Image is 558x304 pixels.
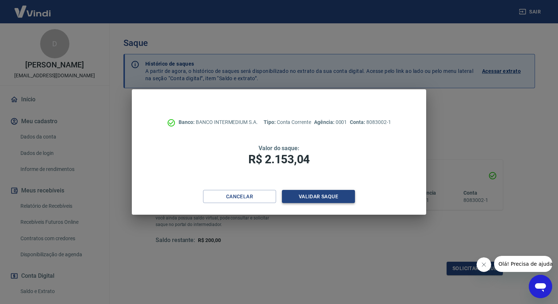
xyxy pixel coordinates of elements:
iframe: Fechar mensagem [477,257,491,272]
span: Olá! Precisa de ajuda? [4,5,61,11]
span: Agência: [314,119,336,125]
span: Conta: [350,119,366,125]
span: Banco: [179,119,196,125]
p: BANCO INTERMEDIUM S.A. [179,118,258,126]
iframe: Mensagem da empresa [494,256,552,272]
p: 8083002-1 [350,118,391,126]
p: Conta Corrente [264,118,311,126]
iframe: Botão para abrir a janela de mensagens [529,275,552,298]
p: 0001 [314,118,347,126]
button: Validar saque [282,190,355,203]
span: R$ 2.153,04 [248,152,310,166]
span: Tipo: [264,119,277,125]
span: Valor do saque: [259,145,299,152]
button: Cancelar [203,190,276,203]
